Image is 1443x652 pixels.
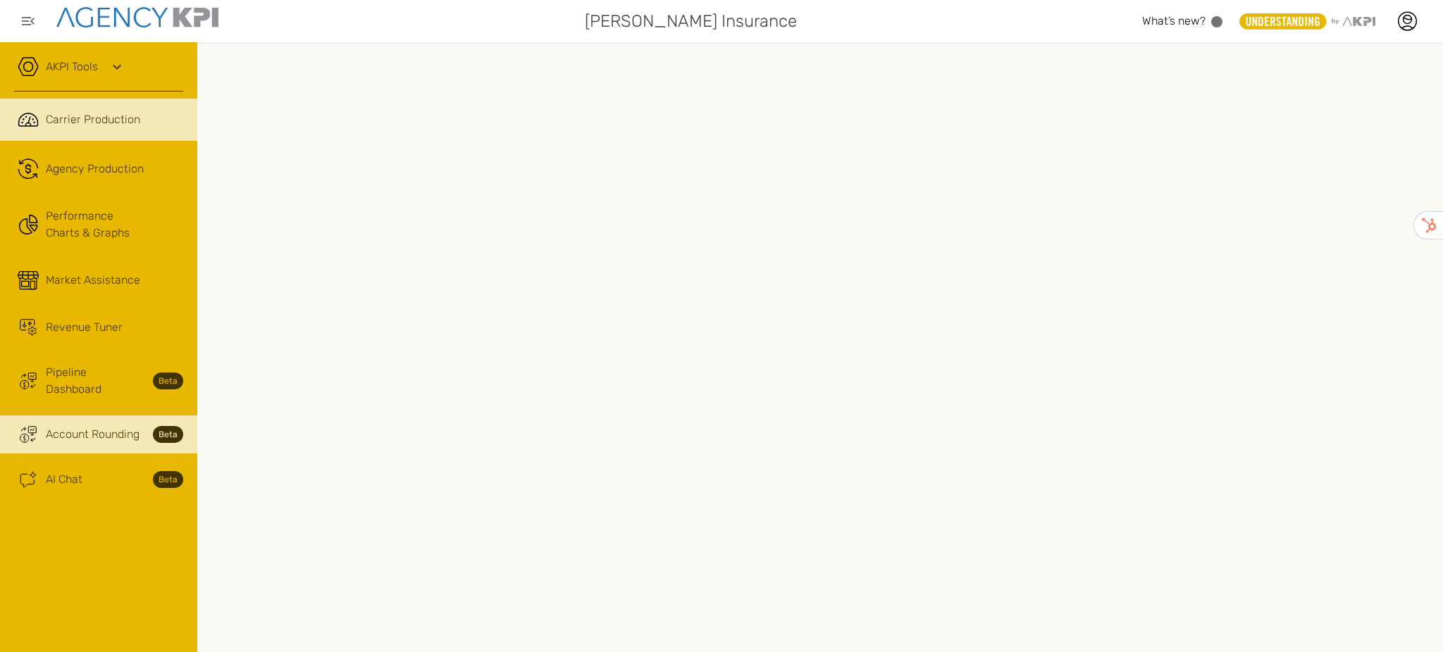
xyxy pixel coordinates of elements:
span: AI Chat [46,471,82,488]
a: AKPI Tools [46,58,98,75]
strong: Beta [153,426,183,443]
span: Agency Production [46,161,144,177]
span: What’s new? [1142,14,1206,27]
img: agencykpi-logo-550x69-2d9e3fa8.png [56,7,218,27]
span: Account Rounding [46,426,140,443]
span: [PERSON_NAME] Insurance [585,8,797,34]
strong: Beta [153,372,183,389]
strong: Beta [153,471,183,488]
span: Carrier Production [46,111,140,128]
span: Pipeline Dashboard [46,364,144,398]
span: Revenue Tuner [46,319,123,336]
span: Market Assistance [46,272,140,289]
